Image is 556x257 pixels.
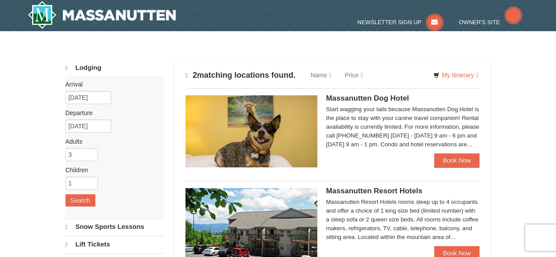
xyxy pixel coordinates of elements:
label: Adults [65,137,157,146]
a: Snow Sports Lessons [65,218,164,235]
label: Arrival [65,80,157,89]
a: Price [338,66,370,84]
label: Departure [65,109,157,117]
span: Massanutten Dog Hotel [326,94,409,102]
a: My Itinerary [428,69,484,82]
label: Children [65,166,157,174]
a: Newsletter Sign Up [357,19,443,25]
span: Newsletter Sign Up [357,19,422,25]
span: Owner's Site [459,19,500,25]
img: 27428181-5-81c892a3.jpg [185,95,317,167]
button: Search [65,194,95,206]
div: Start wagging your tails because Massanutten Dog Hotel is the place to stay with your canine trav... [326,105,480,149]
a: Book Now [434,153,480,167]
div: Massanutten Resort Hotels rooms sleep up to 4 occupants and offer a choice of 1 king size bed (li... [326,198,480,242]
a: Name [304,66,338,84]
a: Owner's Site [459,19,522,25]
span: Massanutten Resort Hotels [326,187,422,195]
a: Lift Tickets [65,236,164,253]
a: Lodging [65,60,164,76]
a: Massanutten Resort [28,1,176,29]
img: Massanutten Resort Logo [28,1,176,29]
